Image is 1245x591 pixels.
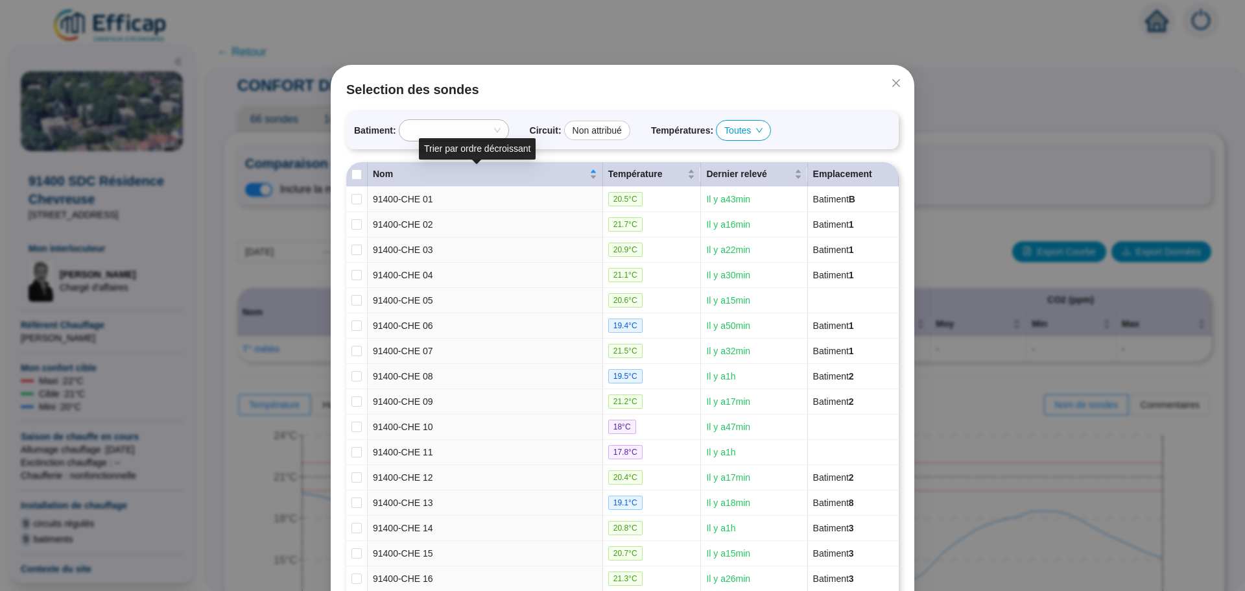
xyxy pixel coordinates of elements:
[706,270,750,280] span: Il y a 30 min
[608,369,643,383] span: 19.5 °C
[419,138,536,160] div: Trier par ordre décroissant
[368,440,603,465] td: 91400-CHE 11
[608,344,643,358] span: 21.5 °C
[530,124,562,138] span: Circuit :
[706,447,735,457] span: Il y a 1 h
[886,78,907,88] span: Fermer
[706,219,750,230] span: Il y a 16 min
[608,572,643,586] span: 21.3 °C
[813,346,854,356] span: Batiment
[706,472,750,483] span: Il y a 17 min
[706,498,750,508] span: Il y a 18 min
[608,546,643,561] span: 20.7 °C
[813,320,854,331] span: Batiment
[608,319,643,333] span: 19.4 °C
[608,167,685,181] span: Température
[608,293,643,308] span: 20.6 °C
[755,127,763,134] span: down
[813,498,854,508] span: Batiment
[706,523,735,533] span: Il y a 1 h
[813,194,855,204] span: Batiment
[608,192,643,206] span: 20.5 °C
[368,389,603,415] td: 91400-CHE 09
[608,268,643,282] span: 21.1 °C
[706,320,750,331] span: Il y a 50 min
[813,548,854,559] span: Batiment
[608,217,643,232] span: 21.7 °C
[608,521,643,535] span: 20.8 °C
[813,270,854,280] span: Batiment
[886,73,907,93] button: Close
[849,194,855,204] span: B
[368,237,603,263] td: 91400-CHE 03
[706,245,750,255] span: Il y a 22 min
[368,288,603,313] td: 91400-CHE 05
[608,243,643,257] span: 20.9 °C
[849,219,854,230] span: 1
[813,573,854,584] span: Batiment
[849,346,854,356] span: 1
[368,313,603,339] td: 91400-CHE 06
[608,445,643,459] span: 17.8 °C
[373,167,587,181] span: Nom
[813,371,854,381] span: Batiment
[813,523,854,533] span: Batiment
[849,245,854,255] span: 1
[368,212,603,237] td: 91400-CHE 02
[346,80,899,99] span: Selection des sondes
[849,270,854,280] span: 1
[706,371,735,381] span: Il y a 1 h
[368,187,603,212] td: 91400-CHE 01
[849,498,854,508] span: 8
[706,422,750,432] span: Il y a 47 min
[849,371,854,381] span: 2
[701,162,807,187] th: Dernier relevé
[849,320,854,331] span: 1
[608,394,643,409] span: 21.2 °C
[368,490,603,516] td: 91400-CHE 13
[368,162,603,187] th: Nom
[706,167,791,181] span: Dernier relevé
[813,472,854,483] span: Batiment
[603,162,702,187] th: Température
[706,548,750,559] span: Il y a 15 min
[368,339,603,364] td: 91400-CHE 07
[706,295,750,306] span: Il y a 15 min
[813,167,893,181] div: Emplacement
[368,541,603,566] td: 91400-CHE 15
[651,124,713,138] span: Températures :
[813,219,854,230] span: Batiment
[608,470,643,485] span: 20.4 °C
[368,415,603,440] td: 91400-CHE 10
[813,396,854,407] span: Batiment
[813,245,854,255] span: Batiment
[849,523,854,533] span: 3
[849,396,854,407] span: 2
[849,573,854,584] span: 3
[706,346,750,356] span: Il y a 32 min
[608,496,643,510] span: 19.1 °C
[368,364,603,389] td: 91400-CHE 08
[564,121,630,140] div: Non attribué
[891,78,901,88] span: close
[706,573,750,584] span: Il y a 26 min
[724,121,763,140] span: Toutes
[368,516,603,541] td: 91400-CHE 14
[368,263,603,288] td: 91400-CHE 04
[849,548,854,559] span: 3
[849,472,854,483] span: 2
[706,396,750,407] span: Il y a 17 min
[368,465,603,490] td: 91400-CHE 12
[354,124,396,138] span: Batiment :
[706,194,750,204] span: Il y a 43 min
[608,420,636,434] span: 18 °C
